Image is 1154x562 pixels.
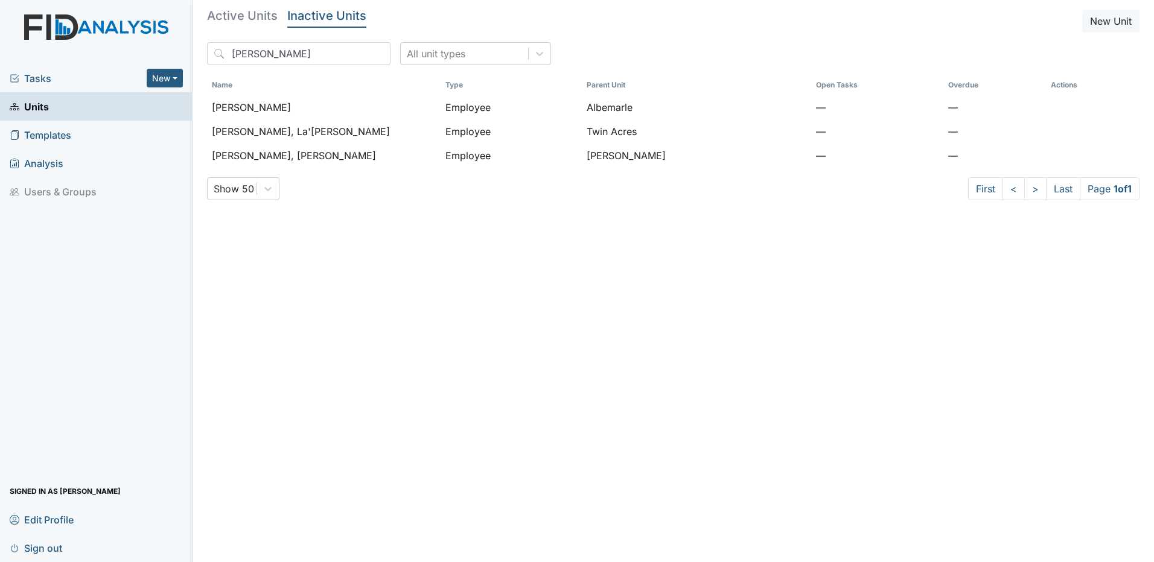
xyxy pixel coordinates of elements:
[1080,177,1140,200] span: Page
[582,95,811,119] td: Albemarle
[212,148,376,163] span: [PERSON_NAME], [PERSON_NAME]
[943,144,1046,168] td: —
[212,100,291,115] span: [PERSON_NAME]
[10,510,74,529] span: Edit Profile
[212,124,390,139] span: [PERSON_NAME], La'[PERSON_NAME]
[582,75,811,95] th: Toggle SortBy
[147,69,183,87] button: New
[811,95,943,119] td: —
[582,119,811,144] td: Twin Acres
[1003,177,1025,200] a: <
[441,75,582,95] th: Toggle SortBy
[287,10,366,22] h5: Inactive Units
[943,119,1046,144] td: —
[407,46,465,61] div: All unit types
[214,182,254,196] div: Show 50
[441,144,582,168] td: Employee
[1046,75,1106,95] th: Actions
[1024,177,1047,200] a: >
[207,10,278,22] h5: Active Units
[10,154,63,172] span: Analysis
[10,71,147,86] a: Tasks
[1046,177,1080,200] a: Last
[10,125,71,144] span: Templates
[10,482,121,500] span: Signed in as [PERSON_NAME]
[207,75,441,95] th: Toggle SortBy
[1082,10,1140,33] button: New Unit
[441,95,582,119] td: Employee
[811,144,943,168] td: —
[207,42,391,65] input: Search...
[968,177,1140,200] nav: task-pagination
[441,119,582,144] td: Employee
[811,75,943,95] th: Toggle SortBy
[943,95,1046,119] td: —
[943,75,1046,95] th: Toggle SortBy
[10,97,49,116] span: Units
[10,538,62,557] span: Sign out
[1114,183,1132,195] strong: 1 of 1
[811,119,943,144] td: —
[582,144,811,168] td: [PERSON_NAME]
[968,177,1003,200] a: First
